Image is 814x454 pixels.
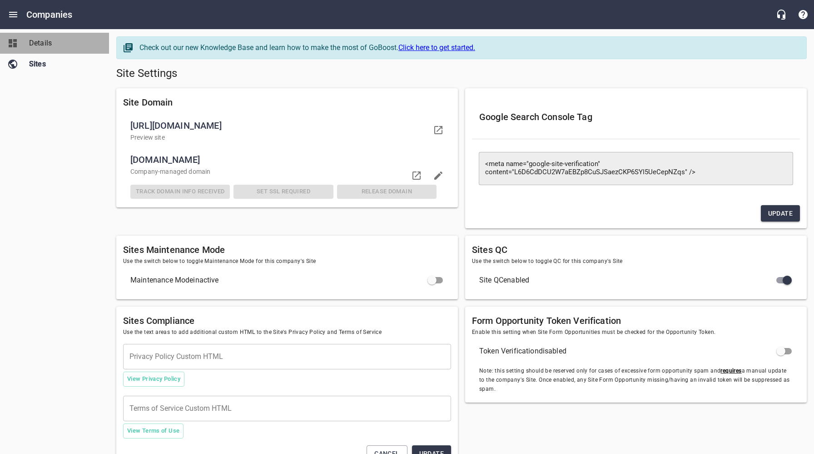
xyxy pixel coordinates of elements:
[123,424,184,439] button: View Terms of Use
[427,119,449,141] a: Visit your domain
[130,152,437,167] span: [DOMAIN_NAME]
[768,208,793,219] span: Update
[116,66,807,81] h5: Site Settings
[472,242,800,257] h6: Sites QC
[139,42,797,53] div: Check out our new Knowledge Base and learn how to make the most of GoBoost.
[123,328,451,337] span: Use the text areas to add additional custom HTML to the Site's Privacy Policy and Terms of Service
[130,133,429,142] p: Preview site
[29,59,98,70] span: Sites
[123,242,451,257] h6: Sites Maintenance Mode
[398,43,475,52] a: Click here to get started.
[129,165,438,178] div: Company -managed domain
[472,257,800,266] span: Use the switch below to toggle QC for this company's Site
[130,275,429,286] span: Maintenance Mode inactive
[123,257,451,266] span: Use the switch below to toggle Maintenance Mode for this company's Site
[127,426,179,436] span: View Terms of Use
[479,367,793,394] span: Note: this setting should be reserved only for cases of excessive form opportunity spam and a man...
[479,346,778,357] span: Token Verification disabled
[472,328,800,337] span: Enable this setting when Site Form Opportunities must be checked for the Opportunity Token.
[720,368,741,374] u: requires
[123,95,451,110] h6: Site Domain
[770,4,792,25] button: Live Chat
[26,7,72,22] h6: Companies
[479,110,793,124] h6: Google Search Console Tag
[479,275,778,286] span: Site QC enabled
[485,160,787,177] textarea: <meta name="google-site-verification" content="L6D6CdDCU2W7aEBZp8CuSJSaezCKP6SYI5UeCepNZqs" />
[427,165,449,187] button: Edit domain
[406,165,427,187] a: Visit domain
[792,4,814,25] button: Support Portal
[2,4,24,25] button: Open drawer
[130,118,429,133] span: [URL][DOMAIN_NAME]
[123,313,451,328] h6: Sites Compliance
[761,205,800,222] button: Update
[29,38,98,49] span: Details
[123,372,184,387] button: View Privacy Policy
[127,374,180,384] span: View Privacy Policy
[472,313,800,328] h6: Form Opportunity Token Verification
